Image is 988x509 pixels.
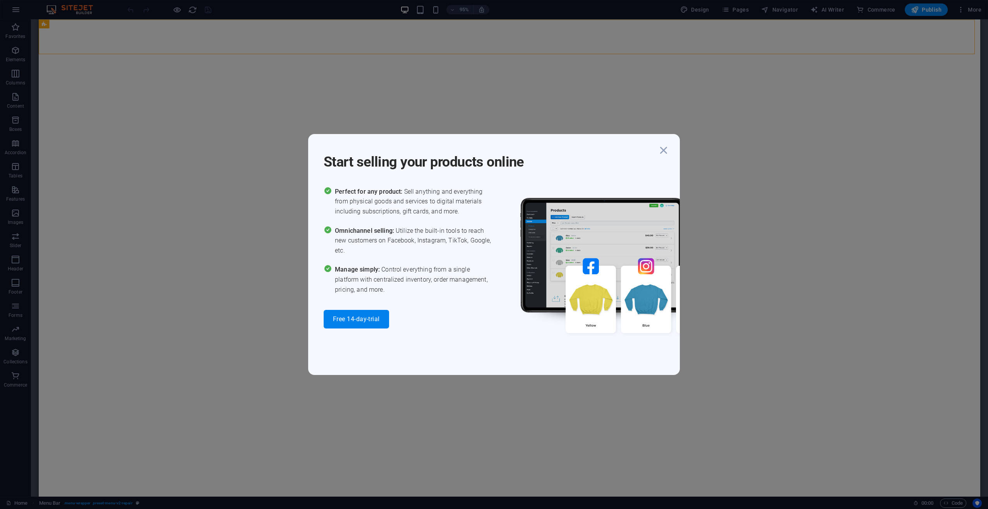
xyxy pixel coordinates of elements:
span: Control everything from a single platform with centralized inventory, order management, pricing, ... [335,265,494,294]
span: Free 14-day-trial [333,316,380,322]
span: Perfect for any product: [335,188,404,195]
h1: Start selling your products online [324,143,657,171]
span: Omnichannel selling: [335,227,396,234]
span: Sell anything and everything from physical goods and services to digital materials including subs... [335,187,494,217]
span: Utilize the built-in tools to reach new customers on Facebook, Instagram, TikTok, Google, etc. [335,226,494,256]
span: Manage simply: [335,266,381,273]
img: promo_image.png [508,187,740,356]
button: Free 14-day-trial [324,310,389,328]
